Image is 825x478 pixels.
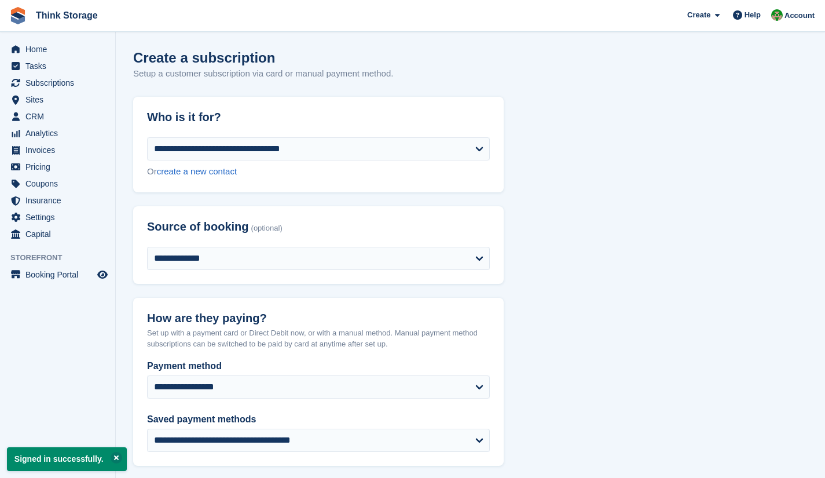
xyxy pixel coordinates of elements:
span: Sites [25,92,95,108]
h2: How are they paying? [147,312,490,325]
span: Settings [25,209,95,225]
label: Saved payment methods [147,413,490,426]
span: Booking Portal [25,267,95,283]
span: Storefront [10,252,115,264]
span: Insurance [25,192,95,209]
span: Analytics [25,125,95,141]
p: Set up with a payment card or Direct Debit now, or with a manual method. Manual payment method su... [147,327,490,350]
a: menu [6,192,109,209]
span: Subscriptions [25,75,95,91]
a: Think Storage [31,6,102,25]
a: menu [6,159,109,175]
span: CRM [25,108,95,125]
span: Source of booking [147,220,249,233]
a: menu [6,226,109,242]
span: Help [745,9,761,21]
span: (optional) [251,224,283,233]
span: Coupons [25,176,95,192]
a: menu [6,176,109,192]
a: menu [6,58,109,74]
p: Setup a customer subscription via card or manual payment method. [133,67,393,81]
a: menu [6,41,109,57]
a: menu [6,75,109,91]
p: Signed in successfully. [7,447,127,471]
span: Pricing [25,159,95,175]
a: menu [6,92,109,108]
a: menu [6,209,109,225]
span: Account [784,10,815,21]
span: Home [25,41,95,57]
a: menu [6,108,109,125]
label: Payment method [147,359,490,373]
div: Or [147,165,490,178]
a: create a new contact [157,166,237,176]
h1: Create a subscription [133,50,275,65]
a: Preview store [96,268,109,282]
img: stora-icon-8386f47178a22dfd0bd8f6a31ec36ba5ce8667c1dd55bd0f319d3a0aa187defe.svg [9,7,27,24]
span: Invoices [25,142,95,158]
img: Sarah Mackie [771,9,783,21]
h2: Who is it for? [147,111,490,124]
span: Tasks [25,58,95,74]
span: Capital [25,226,95,242]
span: Create [687,9,710,21]
a: menu [6,125,109,141]
a: menu [6,267,109,283]
a: menu [6,142,109,158]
